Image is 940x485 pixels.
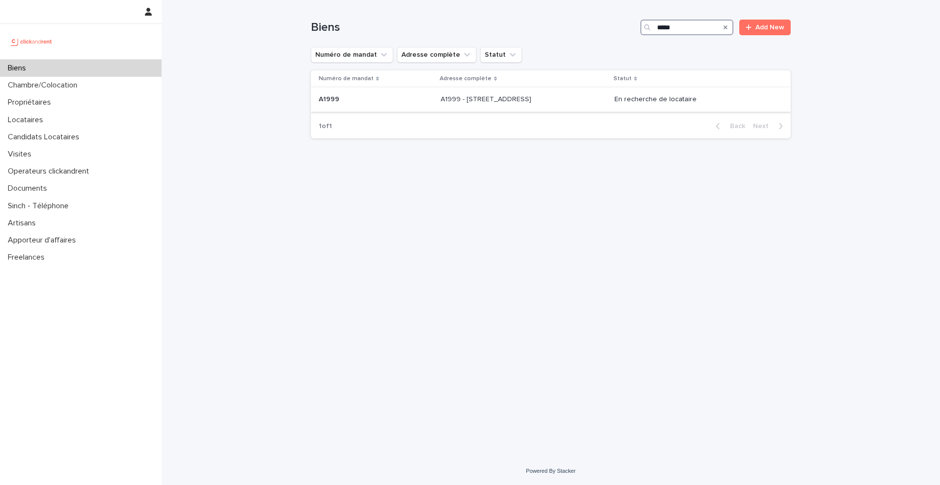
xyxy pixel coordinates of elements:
[613,73,632,84] p: Statut
[724,123,745,130] span: Back
[749,122,791,131] button: Next
[311,114,340,138] p: 1 of 1
[397,47,476,63] button: Adresse complète
[739,20,791,35] a: Add New
[4,98,59,107] p: Propriétaires
[4,236,84,245] p: Apporteur d'affaires
[4,219,44,228] p: Artisans
[4,167,97,176] p: Operateurs clickandrent
[4,64,34,73] p: Biens
[480,47,522,63] button: Statut
[319,73,374,84] p: Numéro de mandat
[4,150,39,159] p: Visites
[8,32,55,51] img: UCB0brd3T0yccxBKYDjQ
[4,132,87,142] p: Candidats Locataires
[640,20,733,35] input: Search
[753,123,775,130] span: Next
[311,88,791,112] tr: A1999A1999 A1999 - [STREET_ADDRESS]A1999 - [STREET_ADDRESS] En recherche de locataire
[319,93,341,104] p: A1999
[755,24,784,31] span: Add New
[441,93,533,104] p: A1999 - 12 Place Du Parc Aux Charrettes , Pontoise 95300
[708,122,749,131] button: Back
[440,73,492,84] p: Adresse complète
[311,47,393,63] button: Numéro de mandat
[4,184,55,193] p: Documents
[526,468,575,474] a: Powered By Stacker
[4,81,85,90] p: Chambre/Colocation
[4,253,52,262] p: Freelances
[4,201,76,211] p: Sinch - Téléphone
[311,21,636,35] h1: Biens
[614,95,775,104] p: En recherche de locataire
[4,115,51,125] p: Locataires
